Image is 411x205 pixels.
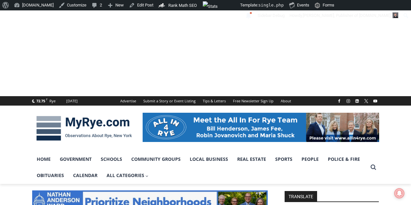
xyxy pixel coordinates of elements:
[69,167,102,184] a: Calendar
[32,151,367,184] nav: Primary Navigation
[199,96,229,106] a: Tips & Letters
[32,151,55,167] a: Home
[287,10,401,21] a: Howdy,
[96,151,127,167] a: Schools
[140,96,199,106] a: Submit a Story or Event Listing
[277,96,295,106] a: About
[36,98,45,103] span: 72.75
[117,96,295,106] nav: Secondary Navigation
[285,191,317,201] strong: TRANSLATE
[258,3,284,7] span: single.php
[203,1,239,9] img: Views over 48 hours. Click for more Jetpack Stats.
[323,151,365,167] a: Police & Fire
[102,167,153,184] a: All Categories
[107,172,149,179] span: All Categories
[367,161,379,173] button: View Search Form
[117,96,140,106] a: Advertise
[168,3,197,8] span: Rank Math SEO
[371,97,379,105] a: YouTube
[297,151,323,167] a: People
[233,151,271,167] a: Real Estate
[303,13,391,18] span: [PERSON_NAME], Publisher of [DOMAIN_NAME]
[55,151,96,167] a: Government
[32,167,69,184] a: Obituaries
[127,151,185,167] a: Community Groups
[185,151,233,167] a: Local Business
[32,111,136,145] img: MyRye.com
[49,98,56,104] div: Rye
[271,151,297,167] a: Sports
[229,96,277,106] a: Free Newsletter Sign Up
[335,97,343,105] a: Facebook
[362,97,370,105] a: X
[66,98,78,104] div: [DATE]
[143,113,379,142] img: All in for Rye
[46,97,47,101] span: F
[353,97,361,105] a: Linkedin
[344,97,352,105] a: Instagram
[255,10,287,21] a: Turn on Custom Sidebars explain mode.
